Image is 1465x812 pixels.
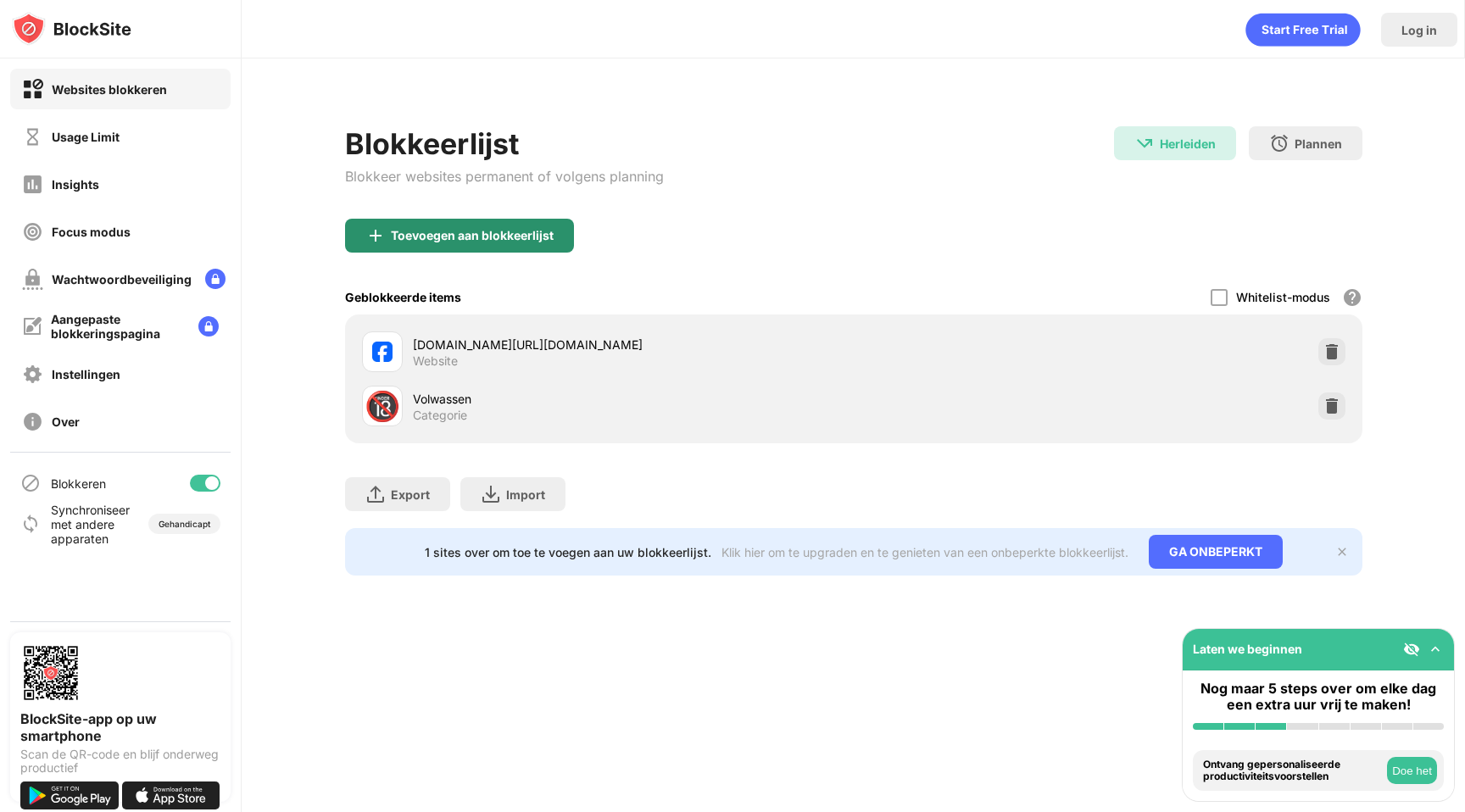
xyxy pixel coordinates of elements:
[159,519,210,529] div: Gehandicapt
[122,781,220,809] img: download-on-the-app-store.svg
[22,411,43,432] img: about-off.svg
[51,312,185,341] div: Aangepaste blokkeringspagina
[345,168,664,185] div: Blokkeer websites permanent of volgens planning
[20,748,220,775] div: Scan de QR-code en blijf onderweg productief
[1203,759,1383,783] div: Ontvang gepersonaliseerde productiviteitsvoorstellen
[721,545,1128,559] div: Klik hier om te upgraden en te genieten van een onbeperkte blokkeerlijst.
[391,487,430,502] div: Export
[391,229,554,242] div: Toevoegen aan blokkeerlijst
[1295,136,1342,151] div: Plannen
[1160,136,1216,151] div: Herleiden
[1401,23,1437,37] div: Log in
[372,342,393,362] img: favicons
[22,221,43,242] img: focus-off.svg
[52,82,167,97] div: Websites blokkeren
[413,390,854,408] div: Volwassen
[52,272,192,286] div: Wachtwoordbeveiliging
[51,476,106,491] div: Blokkeren
[52,130,120,144] div: Usage Limit
[22,174,43,195] img: insights-off.svg
[1427,641,1444,658] img: omni-setup-toggle.svg
[345,126,664,161] div: Blokkeerlijst
[22,364,43,385] img: settings-off.svg
[1236,290,1330,304] div: Whitelist-modus
[1387,757,1437,784] button: Doe het
[1403,641,1420,658] img: eye-not-visible.svg
[1193,642,1302,656] div: Laten we beginnen
[1335,545,1349,559] img: x-button.svg
[20,642,81,704] img: options-page-qr-code.png
[22,79,43,100] img: block-on.svg
[20,514,41,534] img: sync-icon.svg
[52,177,99,192] div: Insights
[413,408,467,423] div: Categorie
[20,781,119,809] img: get-it-on-google-play.svg
[1193,681,1444,713] div: Nog maar 5 steps over om elke dag een extra uur vrij te maken!
[22,126,43,147] img: time-usage-off.svg
[52,225,131,239] div: Focus modus
[20,710,220,744] div: BlockSite-app op uw smartphone
[425,545,711,559] div: 1 sites over om toe te voegen aan uw blokkeerlijst.
[413,353,458,369] div: Website
[365,389,400,424] div: 🔞
[506,487,545,502] div: Import
[52,367,120,381] div: Instellingen
[1245,13,1361,47] div: animation
[198,316,219,336] img: lock-menu.svg
[1149,535,1283,569] div: GA ONBEPERKT
[12,12,131,46] img: logo-blocksite.svg
[413,336,854,353] div: [DOMAIN_NAME][URL][DOMAIN_NAME]
[22,269,43,290] img: password-protection-off.svg
[345,290,461,304] div: Geblokkeerde items
[205,269,226,289] img: lock-menu.svg
[22,316,42,336] img: customize-block-page-off.svg
[51,503,138,546] div: Synchroniseer met andere apparaten
[52,414,80,429] div: Over
[20,473,41,493] img: blocking-icon.svg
